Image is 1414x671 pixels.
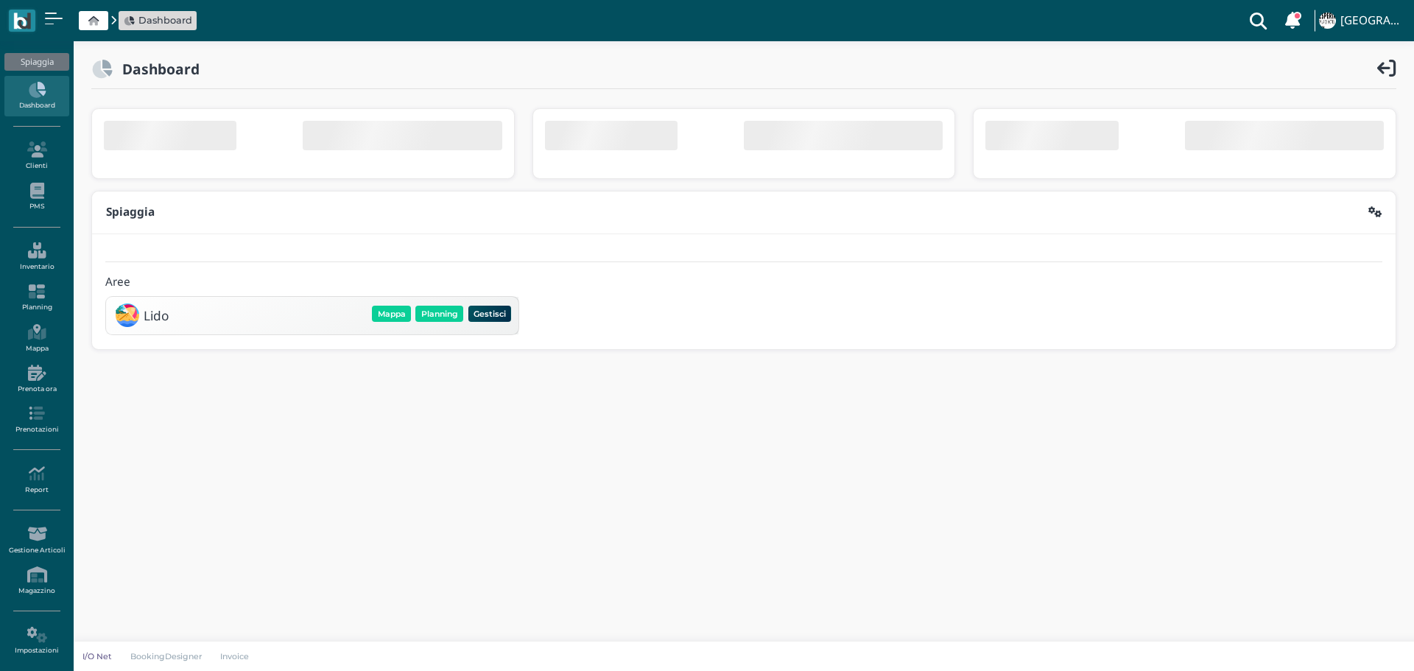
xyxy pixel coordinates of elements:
[4,53,68,71] div: Spiaggia
[124,13,192,27] a: Dashboard
[4,76,68,116] a: Dashboard
[113,61,200,77] h2: Dashboard
[4,359,68,399] a: Prenota ora
[4,318,68,359] a: Mappa
[4,236,68,277] a: Inventario
[4,278,68,318] a: Planning
[1317,3,1405,38] a: ... [GEOGRAPHIC_DATA]
[1319,13,1335,29] img: ...
[1309,625,1401,658] iframe: Help widget launcher
[468,306,512,322] button: Gestisci
[4,136,68,176] a: Clienti
[144,309,169,323] h3: Lido
[415,306,463,322] button: Planning
[372,306,411,322] button: Mappa
[106,204,155,219] b: Spiaggia
[4,177,68,217] a: PMS
[13,13,30,29] img: logo
[1340,15,1405,27] h4: [GEOGRAPHIC_DATA]
[105,276,130,289] h4: Aree
[138,13,192,27] span: Dashboard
